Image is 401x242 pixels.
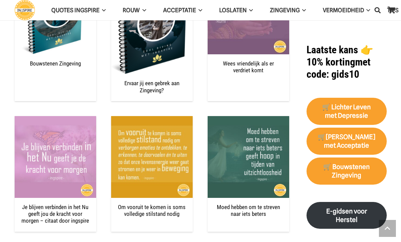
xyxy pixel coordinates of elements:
a: 🛒[PERSON_NAME] met Acceptatie [307,128,387,155]
span: ROUW [123,7,140,14]
span: Zingeving [270,7,300,14]
a: Bouwstenen Zingeving [30,60,81,67]
span: Zingeving Menu [300,2,306,19]
a: VERMOEIDHEIDVERMOEIDHEID Menu [314,2,379,19]
a: Wees vriendelijk als er verdriet komt [223,60,274,74]
a: 🛒 Bouwstenen Zingeving [307,157,387,185]
a: Zoeken [371,2,384,19]
a: Terug naar top [379,220,396,237]
span: Acceptatie [163,7,196,14]
a: Moed hebben om te streven naar iets beters [217,204,280,217]
a: ROUWROUW Menu [114,2,154,19]
a: Moed hebben om te streven naar iets beters [208,117,289,124]
span: VERMOEIDHEID Menu [364,2,370,19]
a: QUOTES INGSPIREQUOTES INGSPIRE Menu [43,2,114,19]
a: Je blijven verbinden in het Nu geeft jou de kracht voor morgen – citaat door ingspire [15,117,96,124]
span: QUOTES INGSPIRE [51,7,100,14]
a: Om vooruit te komen is soms volledige stilstand nodig [111,117,193,124]
span: VERMOEIDHEID [323,7,364,14]
strong: 🛒[PERSON_NAME] met Acceptatie [318,133,375,149]
a: AcceptatieAcceptatie Menu [155,2,211,19]
strong: 🛒 Bouwstenen Zingeving [323,163,370,179]
strong: 🛒 Lichter Leven met Depressie [322,103,371,119]
img: Je blijven verbinden in het Nu geeft je de kracht voor morgen - krachtspreuk ingspire [15,116,96,198]
a: Ervaar jij een gebrek aan Zingeving? [124,80,179,93]
a: Je blijven verbinden in het Nu geeft jou de kracht voor morgen – citaat door ingspire [21,204,89,224]
a: E-gidsen voor Herstel [307,202,387,229]
span: Loslaten [219,7,247,14]
span: Acceptatie Menu [196,2,202,19]
strong: Laatste kans 👉 10% korting [307,44,373,68]
a: Om vooruit te komen is soms volledige stilstand nodig [118,204,186,217]
span: QUOTES INGSPIRE Menu [100,2,106,19]
img: Prachtig citiaat: • Moed hebben om te streven naar iets beters geeft hoop in uitzichtloze tijden ... [208,116,289,198]
a: LoslatenLoslaten Menu [211,2,261,19]
strong: E-gidsen voor Herstel [326,207,367,224]
span: Loslaten Menu [247,2,253,19]
a: ZingevingZingeving Menu [261,2,314,19]
span: ROUW Menu [140,2,146,19]
span: TIPS [387,7,399,14]
h1: met code: gids10 [307,44,387,80]
img: Citaat groei - Om vooruit te komen is soms volledige stilstand nodig.. - quote van ingspire [111,116,193,198]
a: 🛒 Lichter Leven met Depressie [307,98,387,125]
